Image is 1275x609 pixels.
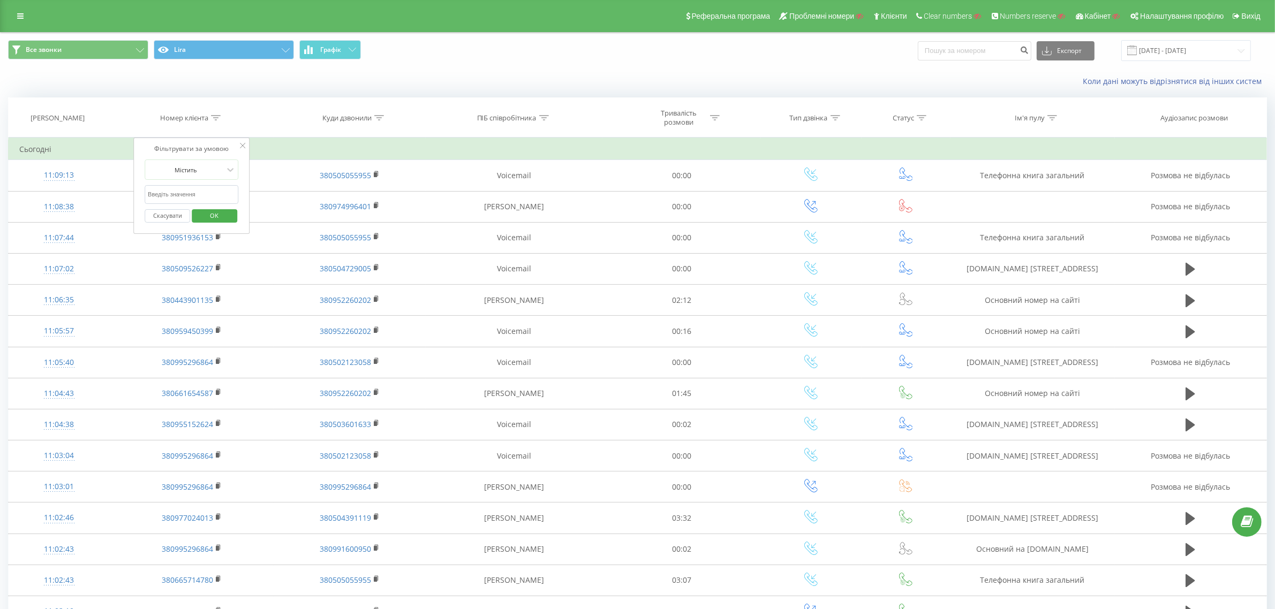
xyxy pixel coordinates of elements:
button: Lira [154,40,294,59]
td: 02:12 [602,285,760,316]
td: Voicemail [426,409,603,440]
td: [PERSON_NAME] [426,565,603,596]
div: 11:05:57 [19,321,99,341]
td: Voicemail [426,347,603,378]
span: Розмова не відбулась [1151,170,1230,180]
div: 11:08:38 [19,196,99,217]
td: [DOMAIN_NAME] [STREET_ADDRESS] [950,347,1115,378]
div: 11:03:01 [19,476,99,497]
div: Ім'я пулу [1015,113,1045,123]
td: 03:07 [602,565,760,596]
a: 380505055955 [320,232,371,242]
td: Voicemail [426,440,603,471]
span: Графік [320,46,341,54]
td: Основний номер на сайті [950,378,1115,409]
input: Пошук за номером [918,41,1031,60]
a: 380952260202 [320,326,371,336]
a: 380977024013 [162,513,213,523]
a: 380991600950 [320,544,371,554]
td: Телефонна книга загальний [950,222,1115,253]
td: Voicemail [426,160,603,191]
div: 11:07:44 [19,227,99,248]
div: Тривалість розмови [650,109,707,127]
span: Кабінет [1085,12,1111,20]
td: Voicemail [426,316,603,347]
a: 380952260202 [320,295,371,305]
td: 00:16 [602,316,760,347]
td: Основний номер на сайті [950,316,1115,347]
td: Телефонна книга загальний [950,565,1115,596]
a: 380502123058 [320,451,371,461]
td: 03:32 [602,503,760,534]
button: Експорт [1037,41,1095,60]
div: 11:02:43 [19,570,99,591]
a: 380955152624 [162,419,213,429]
td: Voicemail [426,253,603,284]
span: Розмова не відбулась [1151,451,1230,461]
td: Voicemail [426,222,603,253]
td: 00:00 [602,191,760,222]
input: Введіть значення [145,185,239,204]
span: Клієнти [881,12,907,20]
a: 380665714780 [162,575,213,585]
td: 00:00 [602,347,760,378]
button: OK [192,209,237,223]
td: 00:00 [602,440,760,471]
div: 11:06:35 [19,290,99,310]
a: 380959450399 [162,326,213,336]
a: 380504391119 [320,513,371,523]
a: 380503601633 [320,419,371,429]
div: ПІБ співробітника [477,113,537,123]
td: Основний номер на сайті [950,285,1115,316]
td: [DOMAIN_NAME] [STREET_ADDRESS] [950,409,1115,440]
td: 00:00 [602,222,760,253]
td: [PERSON_NAME] [426,471,603,503]
td: [DOMAIN_NAME] [STREET_ADDRESS] [950,253,1115,284]
a: 380995296864 [162,357,213,367]
td: [PERSON_NAME] [426,503,603,534]
div: 11:04:43 [19,383,99,404]
a: 380952260202 [320,388,371,398]
td: [PERSON_NAME] [426,285,603,316]
a: 380443901135 [162,295,213,305]
td: 00:00 [602,160,760,191]
a: 380509526227 [162,263,213,273]
a: 380505055955 [320,575,371,585]
div: 11:03:04 [19,445,99,466]
span: Розмова не відбулась [1151,232,1230,242]
div: 11:05:40 [19,352,99,373]
span: Проблемні номери [789,12,854,20]
div: Номер клієнта [160,113,208,123]
span: Налаштування профілю [1140,12,1224,20]
span: Все звонки [26,45,62,54]
a: 380995296864 [162,544,213,554]
td: [PERSON_NAME] [426,191,603,222]
div: [PERSON_NAME] [31,113,85,123]
button: Все звонки [8,40,148,59]
a: Коли дані можуть відрізнятися вiд інших систем [1083,76,1267,86]
div: 11:02:46 [19,507,99,528]
div: 11:07:02 [19,258,99,279]
td: 01:45 [602,378,760,409]
a: 380974996401 [320,201,371,211]
td: 00:00 [602,471,760,503]
div: Фільтрувати за умовою [145,143,239,154]
span: Реферальна програма [692,12,771,20]
span: Clear numbers [924,12,972,20]
a: 380505055955 [320,170,371,180]
span: Розмова не відбулась [1151,201,1230,211]
td: Телефонна книга загальний [950,160,1115,191]
div: Аудіозапис розмови [1160,113,1228,123]
td: [DOMAIN_NAME] [STREET_ADDRESS] [950,503,1115,534]
a: 380995296864 [162,482,213,492]
a: 380951936153 [162,232,213,242]
div: 11:02:43 [19,539,99,560]
a: 380504729005 [320,263,371,273]
td: 00:02 [602,409,760,440]
div: Статус [893,113,914,123]
span: Numbers reserve [1000,12,1056,20]
a: 380995296864 [320,482,371,492]
button: Графік [299,40,361,59]
td: 00:02 [602,534,760,565]
div: 11:09:13 [19,165,99,186]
